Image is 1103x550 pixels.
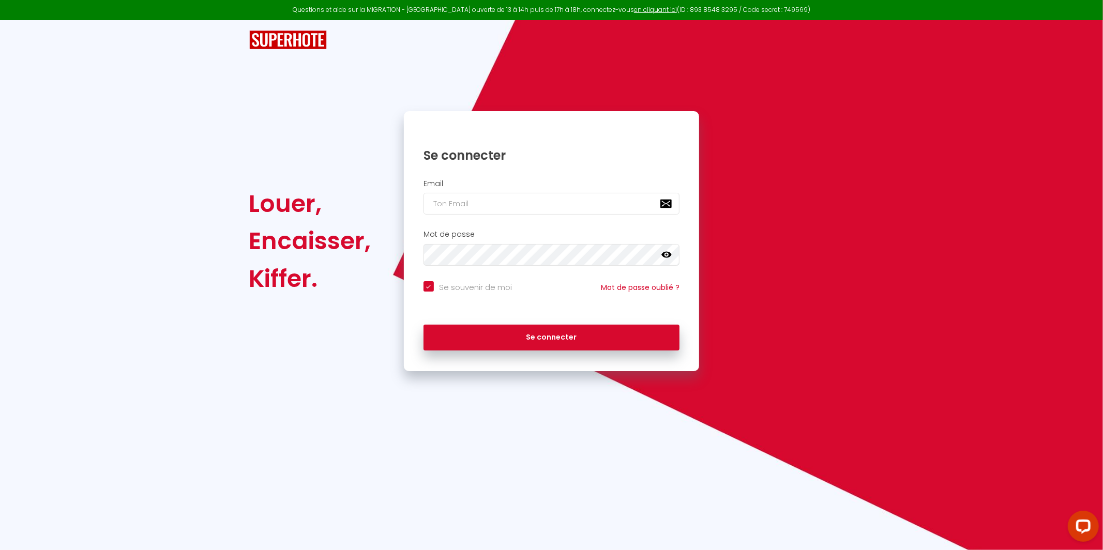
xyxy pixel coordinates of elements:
[424,179,680,188] h2: Email
[634,5,677,14] a: en cliquant ici
[249,260,371,297] div: Kiffer.
[249,30,327,50] img: SuperHote logo
[424,193,680,215] input: Ton Email
[424,325,680,350] button: Se connecter
[424,230,680,239] h2: Mot de passe
[249,185,371,222] div: Louer,
[424,147,680,163] h1: Se connecter
[1060,507,1103,550] iframe: LiveChat chat widget
[601,282,679,293] a: Mot de passe oublié ?
[249,222,371,259] div: Encaisser,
